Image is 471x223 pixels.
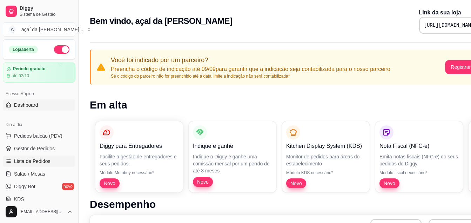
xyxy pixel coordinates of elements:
[3,63,75,83] a: Período gratuitoaté 02/10
[3,99,75,111] a: Dashboard
[21,26,83,33] div: açaí da [PERSON_NAME] ...
[14,158,51,165] span: Lista de Pedidos
[3,168,75,179] a: Salão / Mesas
[111,73,390,79] p: Se o código do parceiro não for preenchido até a data limite a indicação não será contabilizada*
[100,153,179,167] p: Facilite a gestão de entregadores e seus pedidos.
[3,143,75,154] a: Gestor de Pedidos
[100,142,179,150] p: Diggy para Entregadores
[20,5,73,12] span: Diggy
[20,12,73,17] span: Sistema de Gestão
[379,142,459,150] p: Nota Fiscal (NFC-e)
[3,130,75,142] button: Pedidos balcão (PDV)
[3,203,75,220] button: [EMAIL_ADDRESS][DOMAIN_NAME]
[14,101,38,109] span: Dashboard
[3,88,75,99] div: Acesso Rápido
[14,132,62,139] span: Pedidos balcão (PDV)
[193,142,272,150] p: Indique e ganhe
[100,170,179,176] p: Módulo Motoboy necessário*
[379,170,459,176] p: Módulo fiscal necessário*
[101,180,118,187] span: Novo
[20,209,64,215] span: [EMAIL_ADDRESS][DOMAIN_NAME]
[3,156,75,167] a: Lista de Pedidos
[14,145,55,152] span: Gestor de Pedidos
[3,119,75,130] div: Dia a dia
[9,46,38,53] div: Loja aberta
[286,142,365,150] p: Kitchen Display System (KDS)
[54,45,69,54] button: Alterar Status
[90,15,232,27] h2: Bem vindo, açaí da [PERSON_NAME]
[14,196,24,203] span: KDS
[111,65,390,73] p: Preencha o código de indicação até 09/09 para garantir que a indicação seja contabilizada para o ...
[13,66,46,72] article: Período gratuito
[288,180,305,187] span: Novo
[3,194,75,205] a: KDS
[381,180,398,187] span: Novo
[286,153,365,167] p: Monitor de pedidos para áreas do estabelecimento
[3,181,75,192] a: Diggy Botnovo
[3,22,75,37] button: Select a team
[194,178,211,185] span: Novo
[282,121,370,192] button: Kitchen Display System (KDS)Monitor de pedidos para áreas do estabelecimentoMódulo KDS necessário...
[14,170,45,177] span: Salão / Mesas
[9,26,16,33] span: A
[14,183,35,190] span: Diggy Bot
[12,73,29,79] article: até 02/10
[111,55,390,65] p: Você foi indicado por um parceiro?
[189,121,276,192] button: Indique e ganheIndique o Diggy e ganhe uma comissão mensal por um perído de até 3 mesesNovo
[375,121,463,192] button: Nota Fiscal (NFC-e)Emita notas fiscais (NFC-e) do seus pedidos do DiggyMódulo fiscal necessário*Novo
[3,3,75,20] a: DiggySistema de Gestão
[379,153,459,167] p: Emita notas fiscais (NFC-e) do seus pedidos do Diggy
[193,153,272,174] p: Indique o Diggy e ganhe uma comissão mensal por um perído de até 3 meses
[95,121,183,192] button: Diggy para EntregadoresFacilite a gestão de entregadores e seus pedidos.Módulo Motoboy necessário...
[286,170,365,176] p: Módulo KDS necessário*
